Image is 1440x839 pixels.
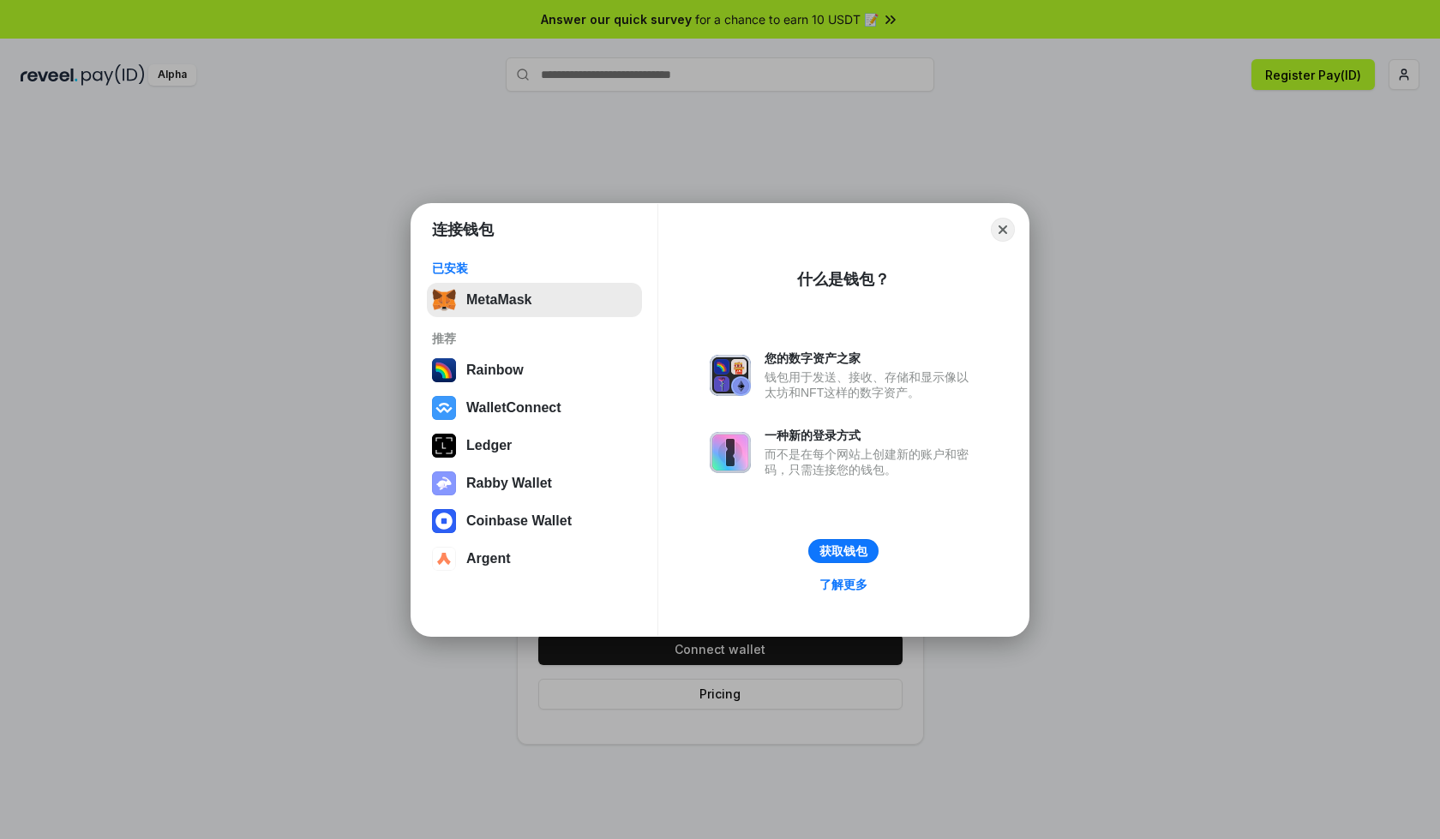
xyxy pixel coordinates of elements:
[765,446,977,477] div: 而不是在每个网站上创建新的账户和密码，只需连接您的钱包。
[809,573,878,596] a: 了解更多
[427,353,642,387] button: Rainbow
[797,269,890,290] div: 什么是钱包？
[466,400,561,416] div: WalletConnect
[427,283,642,317] button: MetaMask
[432,509,456,533] img: svg+xml,%3Csvg%20width%3D%2228%22%20height%3D%2228%22%20viewBox%3D%220%200%2028%2028%22%20fill%3D...
[427,466,642,500] button: Rabby Wallet
[991,218,1015,242] button: Close
[466,363,524,378] div: Rainbow
[427,391,642,425] button: WalletConnect
[432,219,494,240] h1: 连接钱包
[765,369,977,400] div: 钱包用于发送、接收、存储和显示像以太坊和NFT这样的数字资产。
[710,432,751,473] img: svg+xml,%3Csvg%20xmlns%3D%22http%3A%2F%2Fwww.w3.org%2F2000%2Fsvg%22%20fill%3D%22none%22%20viewBox...
[427,428,642,463] button: Ledger
[427,504,642,538] button: Coinbase Wallet
[432,547,456,571] img: svg+xml,%3Csvg%20width%3D%2228%22%20height%3D%2228%22%20viewBox%3D%220%200%2028%2028%22%20fill%3D...
[765,351,977,366] div: 您的数字资产之家
[466,438,512,453] div: Ledger
[466,551,511,566] div: Argent
[432,471,456,495] img: svg+xml,%3Csvg%20xmlns%3D%22http%3A%2F%2Fwww.w3.org%2F2000%2Fsvg%22%20fill%3D%22none%22%20viewBox...
[808,539,879,563] button: 获取钱包
[765,428,977,443] div: 一种新的登录方式
[432,261,637,276] div: 已安装
[819,577,867,592] div: 了解更多
[432,358,456,382] img: svg+xml,%3Csvg%20width%3D%22120%22%20height%3D%22120%22%20viewBox%3D%220%200%20120%20120%22%20fil...
[710,355,751,396] img: svg+xml,%3Csvg%20xmlns%3D%22http%3A%2F%2Fwww.w3.org%2F2000%2Fsvg%22%20fill%3D%22none%22%20viewBox...
[432,288,456,312] img: svg+xml,%3Csvg%20fill%3D%22none%22%20height%3D%2233%22%20viewBox%3D%220%200%2035%2033%22%20width%...
[427,542,642,576] button: Argent
[819,543,867,559] div: 获取钱包
[466,292,531,308] div: MetaMask
[432,396,456,420] img: svg+xml,%3Csvg%20width%3D%2228%22%20height%3D%2228%22%20viewBox%3D%220%200%2028%2028%22%20fill%3D...
[432,434,456,458] img: svg+xml,%3Csvg%20xmlns%3D%22http%3A%2F%2Fwww.w3.org%2F2000%2Fsvg%22%20width%3D%2228%22%20height%3...
[432,331,637,346] div: 推荐
[466,513,572,529] div: Coinbase Wallet
[466,476,552,491] div: Rabby Wallet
